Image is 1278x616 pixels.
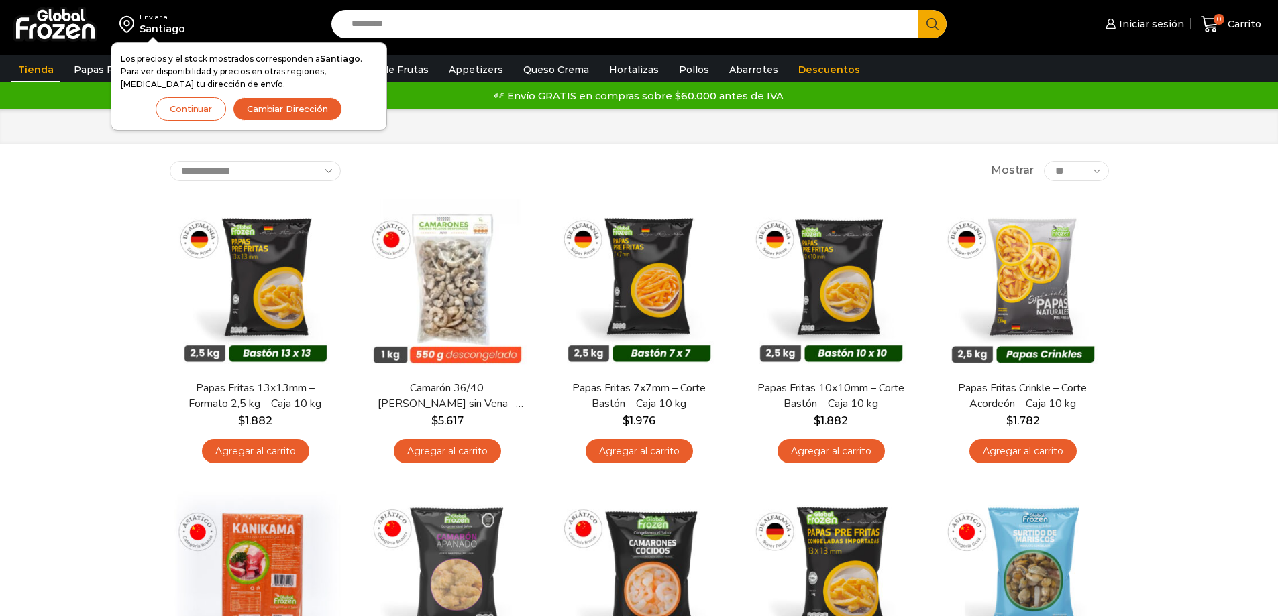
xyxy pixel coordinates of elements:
[156,98,226,121] button: Continuar
[814,414,848,427] bdi: 1.882
[233,98,342,121] button: Cambiar Dirección
[723,57,785,82] a: Abarrotes
[517,57,596,82] a: Queso Crema
[778,439,885,464] a: Agregar al carrito: “Papas Fritas 10x10mm - Corte Bastón - Caja 10 kg”
[178,381,332,412] a: Papas Fritas 13x13mm – Formato 2,5 kg – Caja 10 kg
[442,57,510,82] a: Appetizers
[238,414,245,427] span: $
[431,414,464,427] bdi: 5.617
[1224,17,1261,31] span: Carrito
[370,381,524,412] a: Camarón 36/40 [PERSON_NAME] sin Vena – Bronze – Caja 10 kg
[431,414,438,427] span: $
[170,161,341,181] select: Pedido de la tienda
[1006,414,1040,427] bdi: 1.782
[11,57,60,82] a: Tienda
[562,381,716,412] a: Papas Fritas 7x7mm – Corte Bastón – Caja 10 kg
[320,54,360,64] strong: Santiago
[345,57,435,82] a: Pulpa de Frutas
[238,414,272,427] bdi: 1.882
[991,163,1034,178] span: Mostrar
[623,414,655,427] bdi: 1.976
[753,381,908,412] a: Papas Fritas 10x10mm – Corte Bastón – Caja 10 kg
[969,439,1077,464] a: Agregar al carrito: “Papas Fritas Crinkle - Corte Acordeón - Caja 10 kg”
[792,57,867,82] a: Descuentos
[1197,9,1265,40] a: 0 Carrito
[67,57,142,82] a: Papas Fritas
[1116,17,1184,31] span: Iniciar sesión
[918,10,947,38] button: Search button
[140,22,185,36] div: Santiago
[623,414,629,427] span: $
[945,381,1100,412] a: Papas Fritas Crinkle – Corte Acordeón – Caja 10 kg
[814,414,820,427] span: $
[121,52,377,91] p: Los precios y el stock mostrados corresponden a . Para ver disponibilidad y precios en otras regi...
[1102,11,1184,38] a: Iniciar sesión
[672,57,716,82] a: Pollos
[1214,14,1224,25] span: 0
[202,439,309,464] a: Agregar al carrito: “Papas Fritas 13x13mm - Formato 2,5 kg - Caja 10 kg”
[586,439,693,464] a: Agregar al carrito: “Papas Fritas 7x7mm - Corte Bastón - Caja 10 kg”
[140,13,185,22] div: Enviar a
[119,13,140,36] img: address-field-icon.svg
[1006,414,1013,427] span: $
[394,439,501,464] a: Agregar al carrito: “Camarón 36/40 Crudo Pelado sin Vena - Bronze - Caja 10 kg”
[602,57,665,82] a: Hortalizas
